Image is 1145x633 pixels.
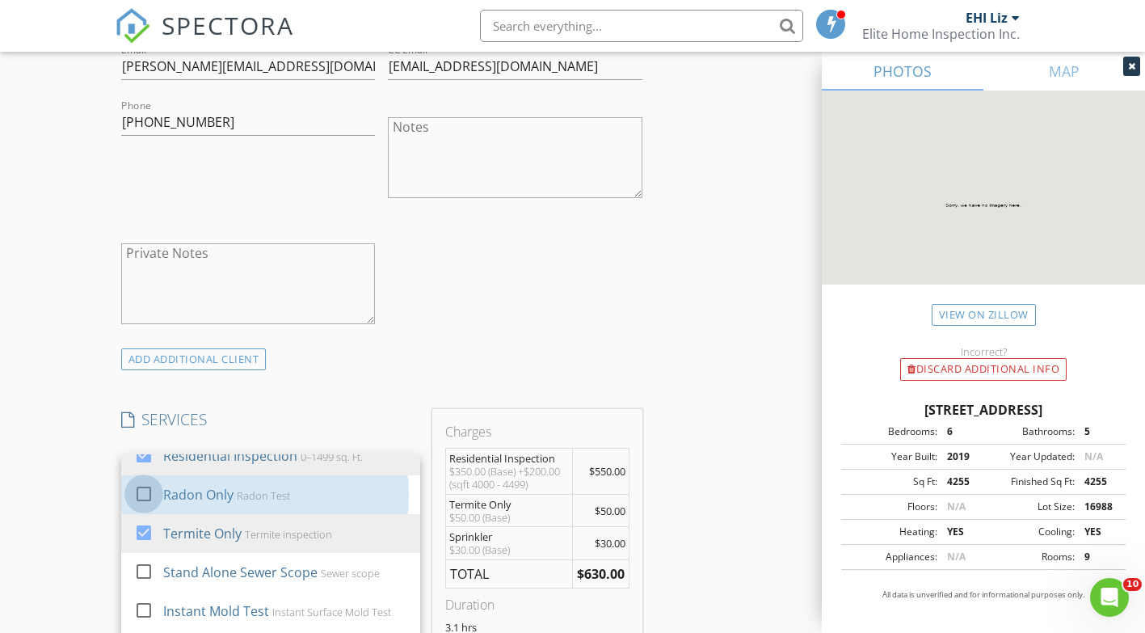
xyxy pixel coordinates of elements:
[301,450,363,463] div: 0–1499 sq. Ft.
[163,446,297,466] div: Residential Inspection
[846,424,937,439] div: Bedrooms:
[272,606,391,618] div: Instant Surface Mold Test
[932,304,1036,326] a: View on Zillow
[449,543,569,556] div: $30.00 (Base)
[163,601,269,621] div: Instant Mold Test
[822,91,1145,323] img: streetview
[983,550,1075,564] div: Rooms:
[947,550,966,563] span: N/A
[449,530,569,543] div: Sprinkler
[245,528,332,541] div: Termite inspection
[983,52,1145,91] a: MAP
[115,8,150,44] img: The Best Home Inspection Software - Spectora
[595,504,625,518] span: $50.00
[822,345,1145,358] div: Incorrect?
[1075,500,1121,514] div: 16988
[846,475,937,489] div: Sq Ft:
[1075,525,1121,539] div: YES
[822,52,983,91] a: PHOTOS
[445,595,629,614] div: Duration
[983,449,1075,464] div: Year Updated:
[1084,449,1103,463] span: N/A
[1075,550,1121,564] div: 9
[846,525,937,539] div: Heating:
[937,475,983,489] div: 4255
[577,565,625,583] strong: $630.00
[446,560,573,589] td: TOTAL
[115,22,294,56] a: SPECTORA
[237,489,290,502] div: Radon Test
[589,464,625,479] span: $550.00
[846,500,937,514] div: Floors:
[862,26,1020,42] div: Elite Home Inspection Inc.
[449,498,569,511] div: Termite Only
[983,424,1075,439] div: Bathrooms:
[983,475,1075,489] div: Finished Sq Ft:
[947,500,966,513] span: N/A
[162,8,294,42] span: SPECTORA
[163,485,234,504] div: Radon Only
[983,500,1075,514] div: Lot Size:
[480,10,803,42] input: Search everything...
[449,511,569,524] div: $50.00 (Base)
[937,424,983,439] div: 6
[1075,475,1121,489] div: 4255
[900,358,1067,381] div: Discard Additional info
[163,563,318,582] div: Stand Alone Sewer Scope
[449,465,569,491] div: $350.00 (Base) +$200.00 (sqft 4000 - 4499)
[449,452,569,465] div: Residential Inspection
[445,422,629,441] div: Charges
[1123,578,1142,591] span: 10
[966,10,1008,26] div: EHI Liz
[1090,578,1129,617] iframe: Intercom live chat
[937,449,983,464] div: 2019
[983,525,1075,539] div: Cooling:
[937,525,983,539] div: YES
[595,536,625,551] span: $30.00
[841,400,1126,420] div: [STREET_ADDRESS]
[1075,424,1121,439] div: 5
[121,348,267,370] div: ADD ADDITIONAL client
[846,449,937,464] div: Year Built:
[321,567,380,580] div: Sewer scope
[841,589,1126,601] p: All data is unverified and for informational purposes only.
[121,409,420,430] h4: SERVICES
[163,524,242,543] div: Termite Only
[846,550,937,564] div: Appliances:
